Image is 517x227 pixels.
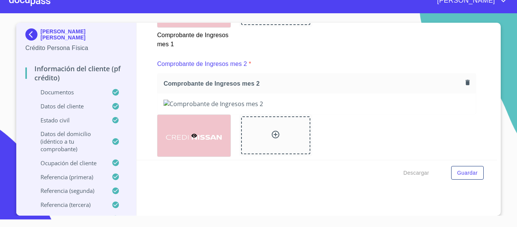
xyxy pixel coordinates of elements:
[164,100,470,108] img: Comprobante de Ingresos mes 2
[40,28,127,41] p: [PERSON_NAME] [PERSON_NAME]
[25,64,127,82] p: Información del cliente (PF crédito)
[157,157,230,178] p: Comprobante de Ingresos mes 2
[457,168,478,178] span: Guardar
[25,130,112,153] p: Datos del domicilio (idéntico a tu comprobante)
[25,215,112,222] p: Datos del pedido
[25,187,112,194] p: Referencia (segunda)
[164,80,462,88] span: Comprobante de Ingresos mes 2
[25,102,112,110] p: Datos del cliente
[25,173,112,181] p: Referencia (primera)
[25,44,127,53] p: Crédito Persona Física
[25,88,112,96] p: Documentos
[451,166,484,180] button: Guardar
[25,28,127,44] div: [PERSON_NAME] [PERSON_NAME]
[25,116,112,124] p: Estado Civil
[157,59,247,69] p: Comprobante de Ingresos mes 2
[403,168,429,178] span: Descargar
[400,166,432,180] button: Descargar
[25,201,112,208] p: Referencia (tercera)
[25,28,40,41] img: Docupass spot blue
[25,159,112,167] p: Ocupación del Cliente
[157,28,230,49] p: Comprobante de Ingresos mes 1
